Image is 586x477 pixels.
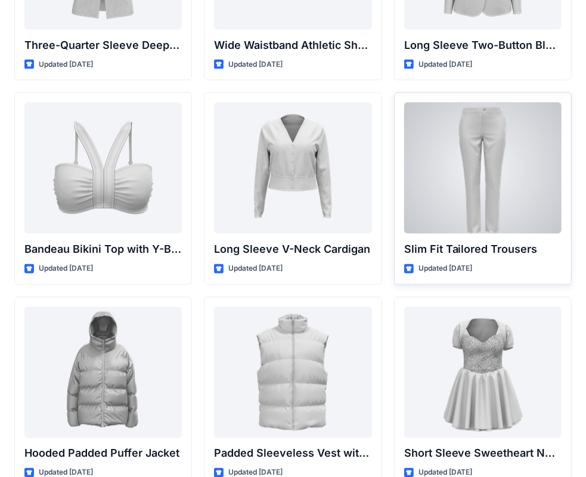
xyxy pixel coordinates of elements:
p: Updated [DATE] [39,58,93,71]
p: Padded Sleeveless Vest with Stand Collar [214,445,371,462]
p: Slim Fit Tailored Trousers [404,241,562,258]
a: Bandeau Bikini Top with Y-Back Straps and Stitch Detail [24,103,182,234]
p: Updated [DATE] [39,262,93,275]
p: Updated [DATE] [228,58,283,71]
p: Long Sleeve Two-Button Blazer with Flap Pockets [404,37,562,54]
p: Short Sleeve Sweetheart Neckline Mini Dress with Textured Bodice [404,445,562,462]
p: Updated [DATE] [418,58,473,71]
a: Long Sleeve V-Neck Cardigan [214,103,371,234]
a: Hooded Padded Puffer Jacket [24,307,182,438]
p: Updated [DATE] [228,262,283,275]
p: Bandeau Bikini Top with Y-Back Straps and Stitch Detail [24,241,182,258]
p: Long Sleeve V-Neck Cardigan [214,241,371,258]
p: Updated [DATE] [418,262,473,275]
a: Slim Fit Tailored Trousers [404,103,562,234]
p: Hooded Padded Puffer Jacket [24,445,182,462]
a: Padded Sleeveless Vest with Stand Collar [214,307,371,438]
a: Short Sleeve Sweetheart Neckline Mini Dress with Textured Bodice [404,307,562,438]
p: Three-Quarter Sleeve Deep V-Neck Button-Down Top [24,37,182,54]
p: Wide Waistband Athletic Shorts [214,37,371,54]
